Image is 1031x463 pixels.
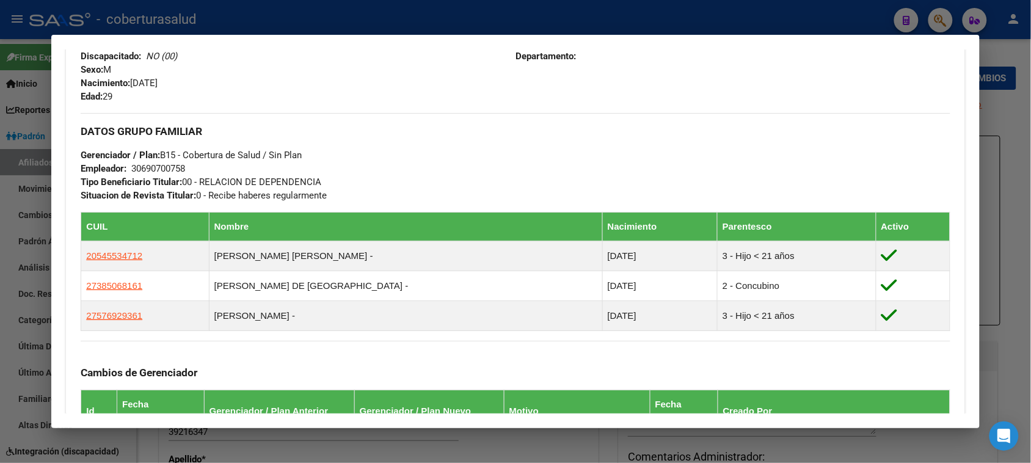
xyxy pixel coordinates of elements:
th: Parentesco [717,213,876,241]
strong: Discapacitado: [81,51,141,62]
h3: DATOS GRUPO FAMILIAR [81,125,950,138]
td: 2 - Concubino [717,271,876,301]
th: Motivo [504,390,650,432]
td: [PERSON_NAME] DE [GEOGRAPHIC_DATA] - [209,271,602,301]
span: M [81,64,111,75]
div: Open Intercom Messenger [989,421,1019,451]
div: 30690700758 [131,162,185,175]
span: 20545534712 [86,250,142,261]
span: [DATE] [81,78,158,89]
th: Fecha Creado [650,390,718,432]
th: Id [81,390,117,432]
i: NO (00) [146,51,177,62]
th: Nacimiento [602,213,717,241]
strong: Gerenciador / Plan: [81,150,160,161]
th: Gerenciador / Plan Anterior [204,390,354,432]
th: Creado Por [718,390,950,432]
span: 00 - RELACION DE DEPENDENCIA [81,177,321,188]
td: [DATE] [602,241,717,271]
strong: Nacimiento: [81,78,130,89]
th: Gerenciador / Plan Nuevo [354,390,504,432]
td: [DATE] [602,271,717,301]
th: Activo [876,213,950,241]
strong: Sexo: [81,64,103,75]
span: 0 - Recibe haberes regularmente [81,190,327,201]
strong: Tipo Beneficiario Titular: [81,177,182,188]
th: Nombre [209,213,602,241]
strong: Edad: [81,91,103,102]
td: [DATE] [602,301,717,331]
strong: Situacion de Revista Titular: [81,190,196,201]
span: 27385068161 [86,280,142,291]
span: 27576929361 [86,310,142,321]
td: [PERSON_NAME] [PERSON_NAME] - [209,241,602,271]
td: 3 - Hijo < 21 años [717,301,876,331]
strong: Departamento: [515,51,576,62]
th: CUIL [81,213,209,241]
th: Fecha Movimiento [117,390,205,432]
strong: Empleador: [81,163,126,174]
td: [PERSON_NAME] - [209,301,602,331]
span: 29 [81,91,112,102]
span: B15 - Cobertura de Salud / Sin Plan [81,150,302,161]
h3: Cambios de Gerenciador [81,366,950,379]
td: 3 - Hijo < 21 años [717,241,876,271]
